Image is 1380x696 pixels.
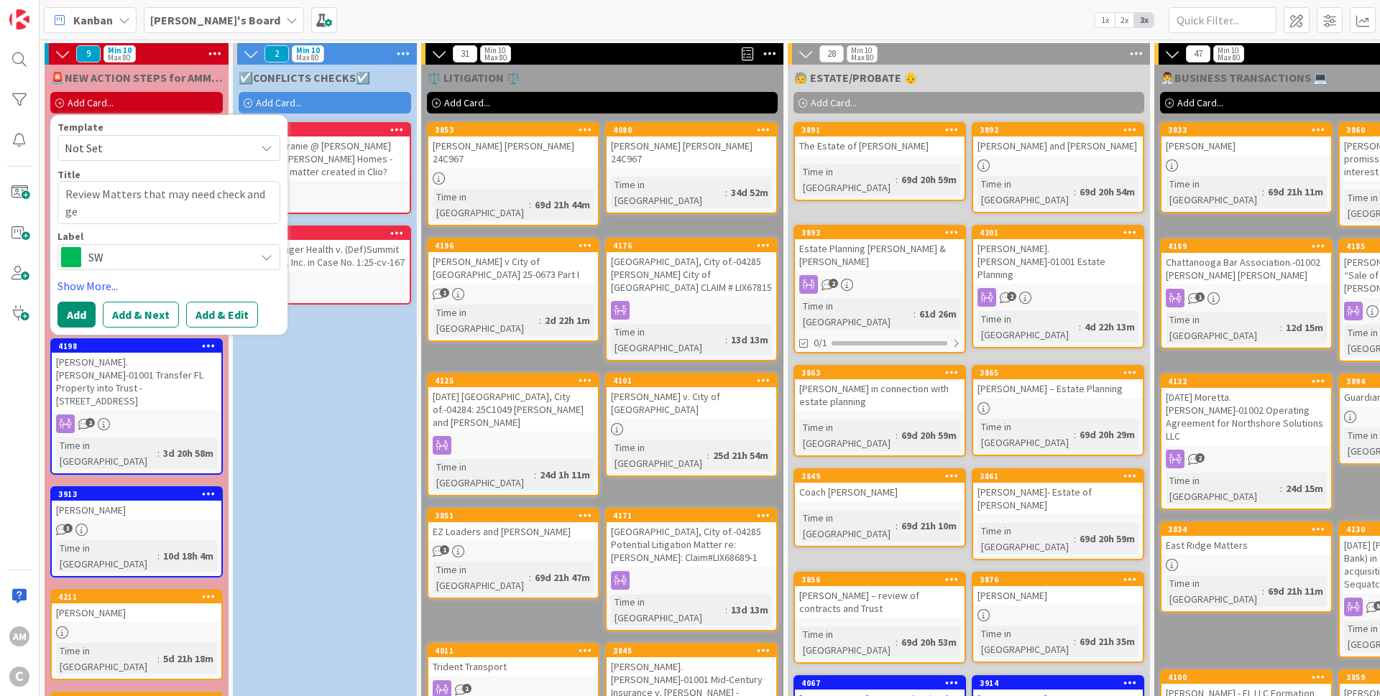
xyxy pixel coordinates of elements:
div: 4011Trident Transport [428,644,598,676]
span: : [896,634,898,650]
div: Time in [GEOGRAPHIC_DATA] [1166,176,1262,208]
div: Max 80 [296,54,318,61]
div: Max 80 [1218,54,1240,61]
div: 69d 20h 59m [1076,531,1138,547]
div: 69d 21h 35m [1076,634,1138,649]
span: Add Card... [256,96,302,109]
div: [DATE] Terranie @ [PERSON_NAME] Adverse: [PERSON_NAME] Homes - Need new matter created in Clio? [240,136,410,181]
div: AM [9,626,29,646]
a: Show More... [57,277,280,294]
div: 5d 21h 18m [160,651,217,667]
div: 69d 21h 11m [1264,184,1327,200]
div: [DATE] Moretta.[PERSON_NAME]-01002 Operating Agreement for Northshore Solutions LLC [1161,388,1331,445]
div: Time in [GEOGRAPHIC_DATA] [56,540,157,572]
div: 34d 52m [727,185,772,200]
div: 69d 20h 53m [898,634,960,650]
div: Time in [GEOGRAPHIC_DATA] [611,324,725,356]
div: [PERSON_NAME] [973,586,1143,605]
div: 4132 [1168,376,1331,386]
div: 4176 [607,239,776,252]
span: : [534,467,536,483]
div: 3876 [973,573,1143,586]
div: 69d 21h 11m [1264,583,1327,599]
div: 4067 [795,677,965,690]
span: Add Card... [811,96,857,109]
div: Chattanooga Bar Association.-01002 [PERSON_NAME] [PERSON_NAME] [1161,253,1331,284]
span: 1 [1195,292,1205,302]
span: 9 [76,45,101,62]
div: 4125 [435,376,598,386]
div: 3833 [1161,124,1331,136]
div: 4100 [1168,672,1331,682]
span: Template [57,122,103,132]
div: 4101 [607,374,776,387]
span: Add Card... [1177,96,1223,109]
div: 61d 26m [916,306,960,322]
div: [PERSON_NAME].[PERSON_NAME]-01001 Estate Planning [973,239,1143,284]
div: 3849 [801,471,965,481]
span: : [1074,427,1076,442]
span: 2 [1195,453,1205,463]
div: [PERSON_NAME].[PERSON_NAME]-01001 Transfer FL Property into Trust - [STREET_ADDRESS] [52,353,221,410]
div: 4131 [240,227,410,240]
div: 3851 [428,509,598,522]
span: : [157,445,160,461]
div: 3851 [435,511,598,521]
div: Time in [GEOGRAPHIC_DATA] [433,562,529,593]
div: 25d 21h 54m [709,447,772,463]
span: Label [57,231,83,241]
img: Visit kanbanzone.com [9,9,29,29]
div: (Pltf) Erlanger Health v. (Def)Summit Hill Foods, Inc. in Case No. 1:25-cv-167 [240,240,410,272]
div: 4101 [613,376,776,386]
div: 4189Chattanooga Bar Association.-01002 [PERSON_NAME] [PERSON_NAME] [1161,240,1331,284]
div: Time in [GEOGRAPHIC_DATA] [799,298,914,330]
div: [PERSON_NAME] – review of contracts and Trust [795,586,965,618]
div: 4080[PERSON_NAME] [PERSON_NAME] 24C967 [607,124,776,168]
span: : [157,548,160,564]
div: 4171 [607,509,776,522]
div: 3913 [52,488,221,501]
div: 4176 [613,241,776,251]
span: Add Card... [444,96,490,109]
div: 3851EZ Loaders and [PERSON_NAME] [428,509,598,541]
div: 4102[DATE] Terranie @ [PERSON_NAME] Adverse: [PERSON_NAME] Homes - Need new matter created in Clio? [240,124,410,181]
span: : [896,172,898,187]
div: 3834 [1168,524,1331,534]
div: 4080 [613,125,776,135]
div: 4201 [973,226,1143,239]
div: Time in [GEOGRAPHIC_DATA] [977,311,1079,343]
div: 3856 [801,575,965,585]
div: Max 80 [851,54,873,61]
div: Time in [GEOGRAPHIC_DATA] [799,510,896,542]
div: Time in [GEOGRAPHIC_DATA] [1166,473,1280,504]
div: 3853 [428,124,598,136]
div: Max 80 [108,54,130,61]
div: 3845 [607,644,776,657]
span: 1x [1095,13,1115,27]
span: 1 [462,684,471,693]
div: Time in [GEOGRAPHIC_DATA] [433,305,539,336]
div: 4211 [52,590,221,603]
div: Time in [GEOGRAPHIC_DATA] [799,419,896,451]
div: [PERSON_NAME] [52,603,221,622]
span: : [725,332,727,348]
div: [PERSON_NAME] in connection with estate planning [795,379,965,411]
div: 69d 21h 44m [531,197,594,213]
span: : [539,312,541,328]
div: East Ridge Matters [1161,536,1331,555]
div: 3876[PERSON_NAME] [973,573,1143,605]
div: 4198 [52,340,221,353]
div: [DATE] [GEOGRAPHIC_DATA], City of.-04284: 25C1049 [PERSON_NAME] and [PERSON_NAME] [428,387,598,432]
div: The Estate of [PERSON_NAME] [795,136,965,155]
div: 3876 [980,575,1143,585]
div: 4189 [1168,241,1331,251]
div: Time in [GEOGRAPHIC_DATA] [611,594,725,626]
div: 4011 [428,644,598,657]
div: 3853 [435,125,598,135]
span: 1 [440,545,449,555]
span: 2 [86,418,95,427]
div: Time in [GEOGRAPHIC_DATA] [433,189,529,221]
button: Add & Next [103,302,179,328]
div: Max 80 [484,54,507,61]
div: 3893 [795,226,965,239]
